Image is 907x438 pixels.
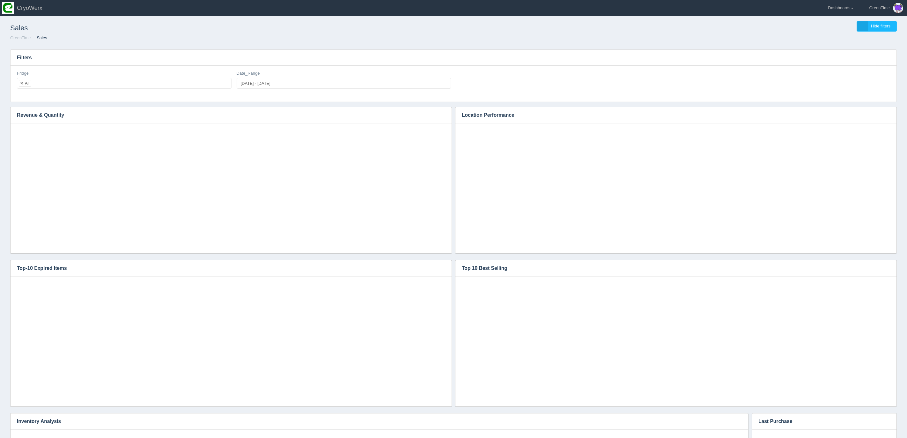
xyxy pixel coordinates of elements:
span: Hide filters [871,24,890,28]
h3: Revenue & Quantity [11,107,442,123]
img: so2zg2bv3y2ub16hxtjr.png [2,2,14,14]
div: GreenTime [869,2,890,14]
li: Sales [32,35,47,41]
h3: Last Purchase [752,413,887,429]
h1: Sales [10,21,453,35]
h3: Top 10 Best Selling [455,260,887,276]
h3: Location Performance [455,107,887,123]
label: Date_Range [237,71,260,77]
span: CryoWerx [17,5,42,11]
img: Profile Picture [893,3,903,13]
h3: Inventory Analysis [11,413,739,429]
div: All [25,81,29,85]
a: Hide filters [857,21,897,32]
label: Fridge [17,71,29,77]
h3: Filters [11,50,896,66]
h3: Top-10 Expired Items [11,260,442,276]
a: GreenTime [10,35,31,40]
